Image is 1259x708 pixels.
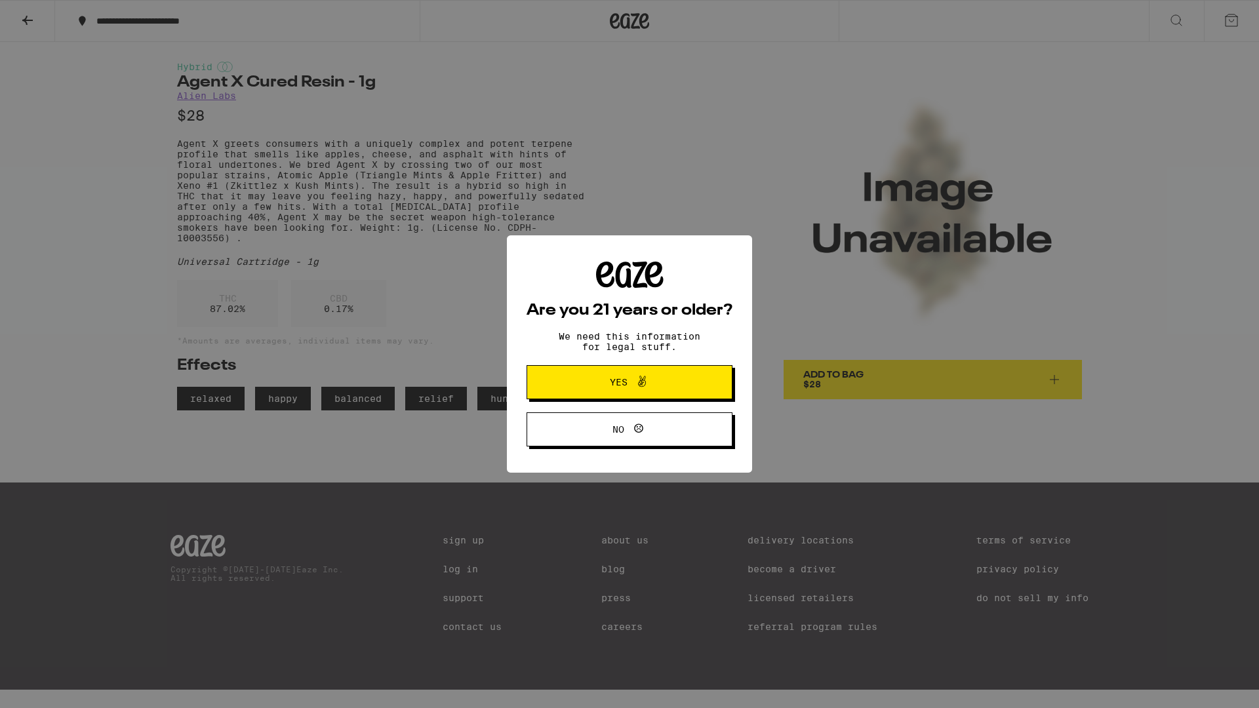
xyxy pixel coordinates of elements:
span: Yes [610,378,628,387]
p: We need this information for legal stuff. [548,331,711,352]
button: Yes [527,365,732,399]
button: No [527,412,732,446]
span: No [612,425,624,434]
h2: Are you 21 years or older? [527,303,732,319]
